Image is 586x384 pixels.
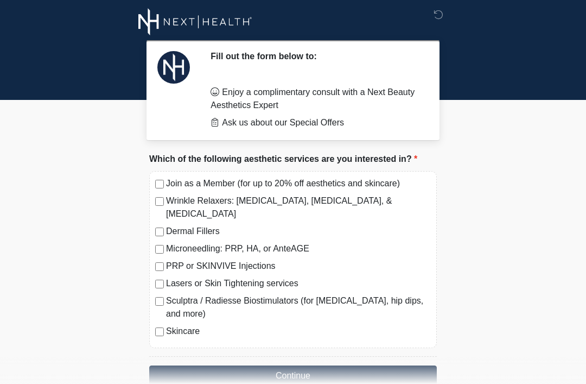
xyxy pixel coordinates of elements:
label: Sculptra / Radiesse Biostimulators (for [MEDICAL_DATA], hip dips, and more) [166,294,431,320]
input: PRP or SKINVIVE Injections [155,262,164,271]
input: Wrinkle Relaxers: [MEDICAL_DATA], [MEDICAL_DATA], & [MEDICAL_DATA] [155,197,164,206]
input: Dermal Fillers [155,228,164,236]
label: Dermal Fillers [166,225,431,238]
input: Skincare [155,328,164,336]
input: Lasers or Skin Tightening services [155,280,164,288]
label: Lasers or Skin Tightening services [166,277,431,290]
label: Skincare [166,325,431,338]
input: Join as a Member (for up to 20% off aesthetics and skincare) [155,180,164,188]
li: Enjoy a complimentary consult with a Next Beauty Aesthetics Expert [211,86,421,112]
input: Sculptra / Radiesse Biostimulators (for [MEDICAL_DATA], hip dips, and more) [155,297,164,306]
li: Ask us about our Special Offers [211,116,421,129]
h2: Fill out the form below to: [211,51,421,61]
label: Join as a Member (for up to 20% off aesthetics and skincare) [166,177,431,190]
label: PRP or SKINVIVE Injections [166,260,431,273]
img: Agent Avatar [157,51,190,84]
input: Microneedling: PRP, HA, or AnteAGE [155,245,164,254]
label: Which of the following aesthetic services are you interested in? [149,153,417,166]
label: Microneedling: PRP, HA, or AnteAGE [166,242,431,255]
label: Wrinkle Relaxers: [MEDICAL_DATA], [MEDICAL_DATA], & [MEDICAL_DATA] [166,194,431,221]
img: Next Beauty Logo [138,8,252,35]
